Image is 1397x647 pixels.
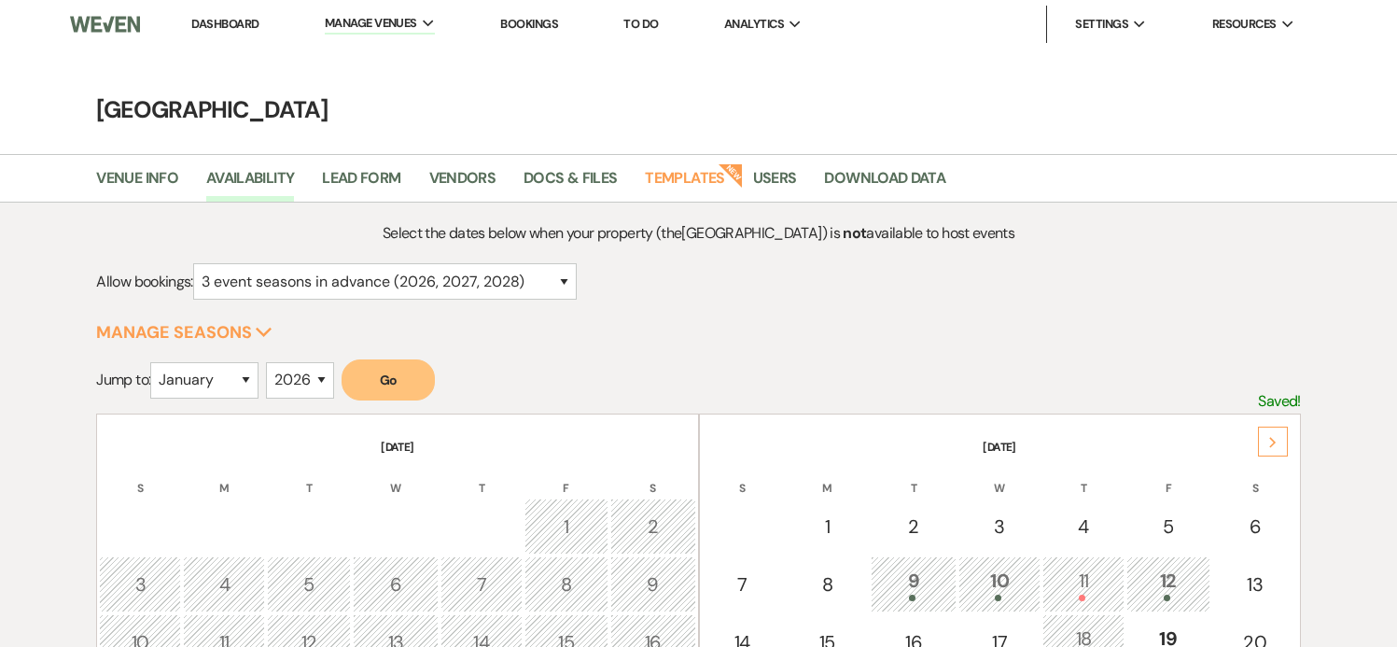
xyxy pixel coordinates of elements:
th: F [1126,457,1210,497]
span: Jump to: [96,370,150,389]
th: S [610,457,696,497]
th: [DATE] [99,416,695,456]
a: Bookings [500,16,558,32]
strong: New [718,162,744,188]
th: W [958,457,1041,497]
th: S [1212,457,1298,497]
div: 2 [621,513,686,541]
th: M [183,457,265,497]
button: Go [342,359,435,401]
div: 5 [1137,513,1200,541]
div: 7 [712,570,774,598]
a: Availability [206,166,294,202]
div: 6 [1222,513,1288,541]
a: Users [753,166,797,202]
th: S [702,457,784,497]
span: Settings [1075,15,1128,34]
button: Manage Seasons [96,324,272,341]
th: W [353,457,439,497]
a: Lead Form [322,166,400,202]
th: T [440,457,523,497]
div: 6 [363,570,428,598]
div: 1 [795,513,859,541]
span: Resources [1212,15,1277,34]
strong: not [843,223,866,243]
div: 3 [109,570,171,598]
th: T [871,457,957,497]
div: 13 [1222,570,1288,598]
th: T [267,457,351,497]
a: Dashboard [191,16,258,32]
th: T [1042,457,1125,497]
a: Download Data [824,166,945,202]
a: Vendors [429,166,496,202]
div: 8 [795,570,859,598]
th: [DATE] [702,416,1298,456]
div: 3 [969,513,1030,541]
div: 12 [1137,567,1200,601]
div: 11 [1053,567,1114,601]
div: 2 [881,513,946,541]
th: M [785,457,869,497]
th: S [99,457,181,497]
div: 1 [535,513,598,541]
a: Templates [645,166,724,202]
p: Saved! [1258,389,1300,414]
img: Weven Logo [70,5,140,44]
div: 9 [621,570,686,598]
h4: [GEOGRAPHIC_DATA] [27,93,1371,126]
a: Docs & Files [524,166,617,202]
p: Select the dates below when your property (the [GEOGRAPHIC_DATA] ) is available to host events [247,221,1151,246]
span: Manage Venues [325,14,417,33]
div: 4 [193,570,255,598]
div: 10 [969,567,1030,601]
div: 7 [451,570,512,598]
th: F [524,457,608,497]
div: 9 [881,567,946,601]
div: 5 [277,570,341,598]
div: 8 [535,570,598,598]
a: Venue Info [96,166,178,202]
span: Analytics [724,15,784,34]
div: 4 [1053,513,1114,541]
a: To Do [623,16,658,32]
span: Allow bookings: [96,272,192,291]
